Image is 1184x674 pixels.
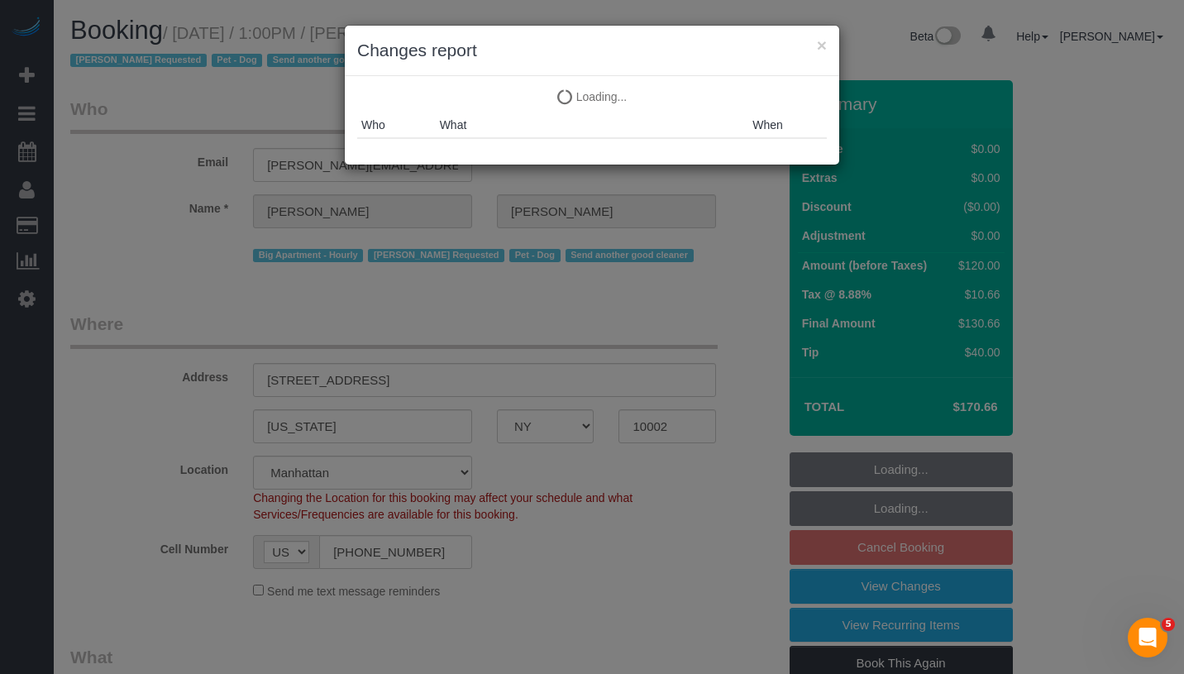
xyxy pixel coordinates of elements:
button: × [817,36,827,54]
iframe: Intercom live chat [1128,618,1167,657]
span: 5 [1162,618,1175,631]
p: Loading... [357,88,827,105]
th: Who [357,112,436,138]
h3: Changes report [357,38,827,63]
th: What [436,112,749,138]
th: When [748,112,827,138]
sui-modal: Changes report [345,26,839,165]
